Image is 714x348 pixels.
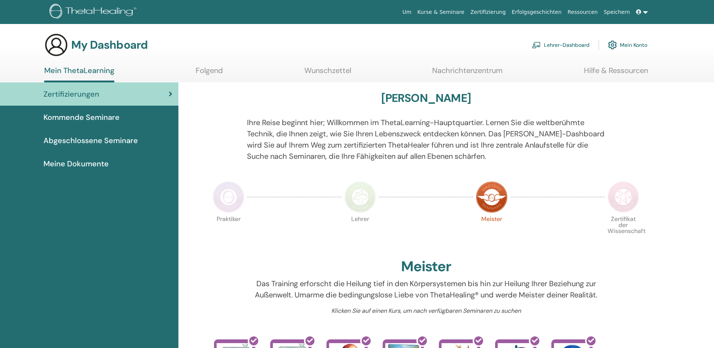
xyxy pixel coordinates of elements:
p: Zertifikat der Wissenschaft [608,216,639,248]
span: Abgeschlossene Seminare [43,135,138,146]
a: Erfolgsgeschichten [509,5,564,19]
a: Nachrichtenzentrum [432,66,503,81]
a: Kurse & Seminare [415,5,467,19]
a: Mein ThetaLearning [44,66,114,82]
img: Practitioner [213,181,244,213]
h2: Meister [401,258,451,275]
a: Um [400,5,415,19]
img: cog.svg [608,39,617,51]
p: Klicken Sie auf einen Kurs, um nach verfügbaren Seminaren zu suchen [247,306,605,315]
a: Wunschzettel [304,66,351,81]
span: Meine Dokumente [43,158,109,169]
a: Speichern [601,5,633,19]
img: generic-user-icon.jpg [44,33,68,57]
p: Ihre Reise beginnt hier; Willkommen im ThetaLearning-Hauptquartier. Lernen Sie die weltberühmte T... [247,117,605,162]
p: Das Training erforscht die Heilung tief in den Körpersystemen bis hin zur Heilung Ihrer Beziehung... [247,278,605,300]
span: Kommende Seminare [43,112,120,123]
a: Zertifizierung [467,5,509,19]
img: chalkboard-teacher.svg [532,42,541,48]
img: Master [476,181,507,213]
a: Hilfe & Ressourcen [584,66,648,81]
h3: [PERSON_NAME] [381,91,471,105]
a: Folgend [196,66,223,81]
img: Certificate of Science [608,181,639,213]
a: Lehrer-Dashboard [532,37,590,53]
span: Zertifizierungen [43,88,99,100]
a: Ressourcen [564,5,600,19]
a: Mein Konto [608,37,647,53]
h3: My Dashboard [71,38,148,52]
p: Praktiker [213,216,244,248]
p: Meister [476,216,507,248]
img: logo.png [49,4,139,21]
p: Lehrer [344,216,376,248]
img: Instructor [344,181,376,213]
